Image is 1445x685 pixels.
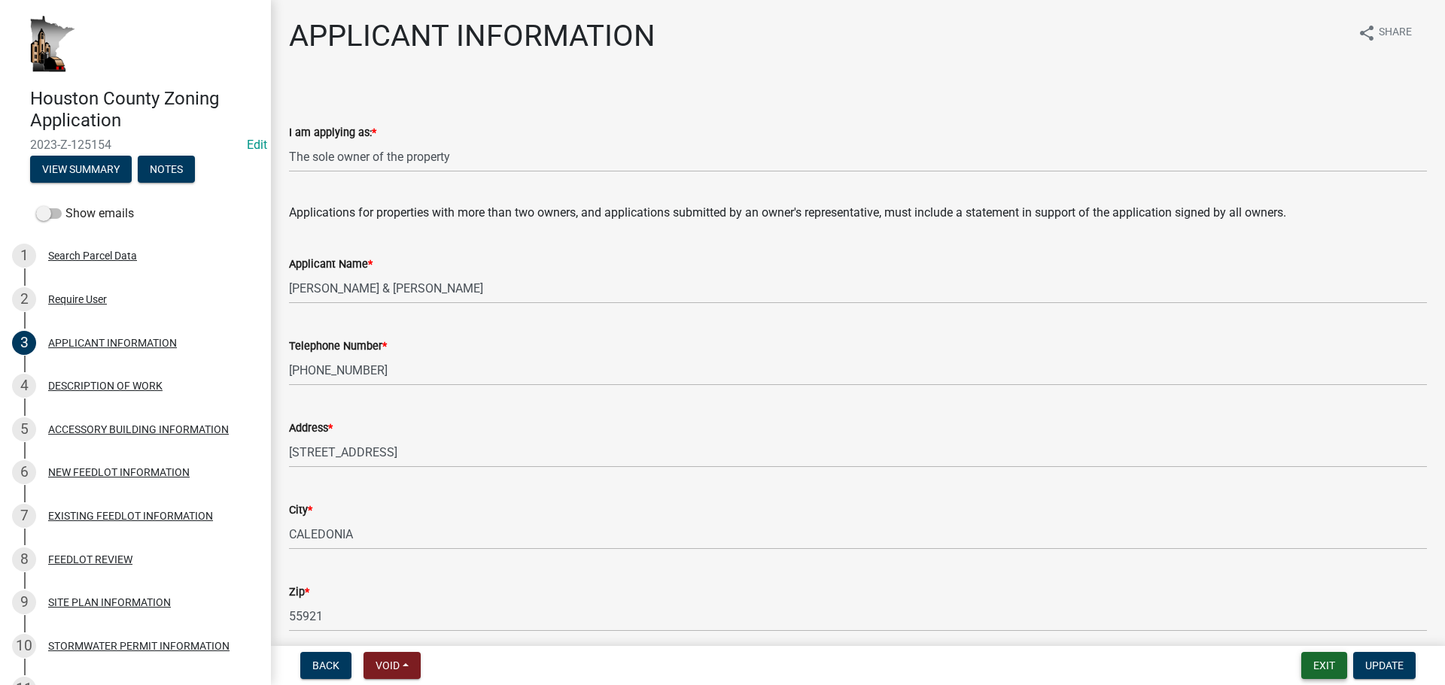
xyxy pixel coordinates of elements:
div: STORMWATER PERMIT INFORMATION [48,641,230,651]
div: Search Parcel Data [48,250,137,261]
div: 7 [12,504,36,528]
div: APPLICANT INFORMATION [48,338,177,348]
button: Notes [138,156,195,183]
div: Applications for properties with more than two owners, and applications submitted by an owner's r... [289,186,1427,222]
div: 3 [12,331,36,355]
div: 8 [12,547,36,571]
div: 6 [12,460,36,484]
h4: Houston County Zoning Application [30,88,259,132]
button: Void [364,652,421,679]
label: Applicant Name [289,259,373,270]
div: 9 [12,590,36,614]
a: Edit [247,138,267,152]
div: 1 [12,244,36,268]
div: 2 [12,287,36,311]
span: 2023-Z-125154 [30,138,241,152]
span: Share [1379,24,1412,42]
div: ACCESSORY BUILDING INFORMATION [48,424,229,435]
div: 10 [12,634,36,658]
button: Update [1353,652,1416,679]
wm-modal-confirm: Edit Application Number [247,138,267,152]
button: View Summary [30,156,132,183]
button: Back [300,652,351,679]
span: Back [312,659,339,671]
div: 4 [12,374,36,398]
div: 5 [12,417,36,441]
i: share [1358,24,1376,42]
label: Telephone Number [289,341,387,352]
div: Require User [48,294,107,305]
div: FEEDLOT REVIEW [48,554,132,565]
wm-modal-confirm: Summary [30,164,132,176]
label: Zip [289,587,309,598]
div: SITE PLAN INFORMATION [48,597,171,608]
img: Houston County, Minnesota [30,16,75,72]
wm-modal-confirm: Notes [138,164,195,176]
button: shareShare [1346,18,1424,47]
label: Show emails [36,205,134,223]
h1: APPLICANT INFORMATION [289,18,656,54]
span: Update [1365,659,1404,671]
div: NEW FEEDLOT INFORMATION [48,467,190,477]
label: I am applying as: [289,128,376,138]
label: City [289,505,312,516]
div: DESCRIPTION OF WORK [48,380,163,391]
span: Void [376,659,400,671]
div: EXISTING FEEDLOT INFORMATION [48,511,213,521]
label: Address [289,423,333,434]
button: Exit [1301,652,1347,679]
